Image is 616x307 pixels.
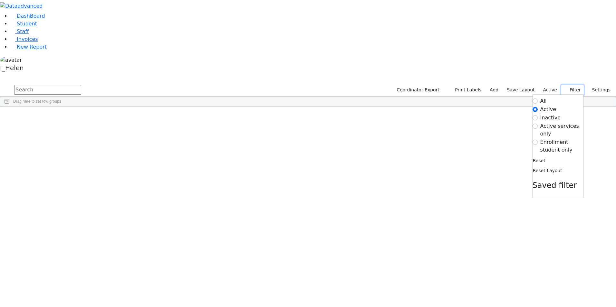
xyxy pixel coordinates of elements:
button: Save Layout [504,85,537,95]
button: Print Labels [448,85,484,95]
label: Inactive [540,114,561,122]
button: Filter [561,85,584,95]
label: Active services only [540,122,583,138]
button: Reset Layout [533,166,563,176]
input: Active services only [533,124,538,129]
button: Settings [584,85,613,95]
button: Reset [533,156,546,166]
span: Staff [17,28,29,34]
span: New Report [17,44,47,50]
a: Add [487,85,501,95]
label: All [540,97,547,105]
a: Staff [10,28,29,34]
input: Search [14,85,81,95]
span: Student [17,21,37,27]
a: DashBoard [10,13,45,19]
span: Drag here to set row groups [13,99,61,104]
input: All [533,98,538,104]
div: Settings [532,94,584,198]
input: Active [533,107,538,112]
span: DashBoard [17,13,45,19]
label: Active [540,106,556,113]
input: Inactive [533,115,538,120]
label: Active [540,85,560,95]
button: Coordinator Export [392,85,442,95]
a: New Report [10,44,47,50]
input: Enrollment student only [533,140,538,145]
a: Invoices [10,36,38,42]
label: Enrollment student only [540,138,583,154]
a: Student [10,21,37,27]
span: Saved filter [533,181,577,190]
span: Invoices [17,36,38,42]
